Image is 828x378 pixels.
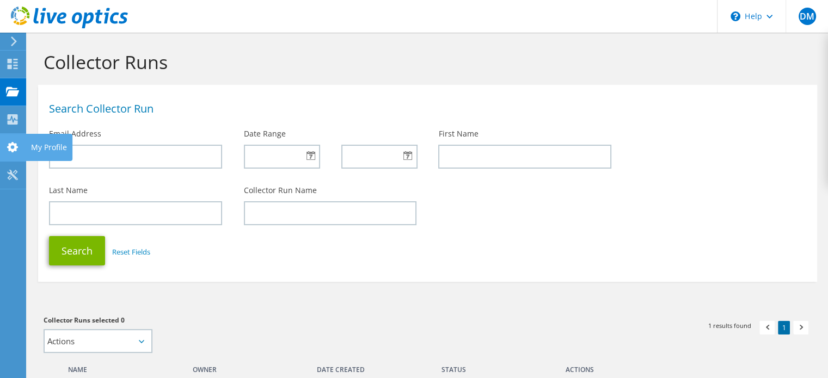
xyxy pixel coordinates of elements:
[708,321,751,330] span: 1 results found
[49,185,88,196] label: Last Name
[44,314,416,326] h3: Collector Runs selected 0
[184,358,308,376] div: Owner
[49,236,105,265] button: Search
[799,8,816,25] span: DM
[731,11,740,21] svg: \n
[438,128,478,139] label: First Name
[49,128,101,139] label: Email Address
[778,321,790,334] a: 1
[244,128,286,139] label: Date Range
[244,185,317,196] label: Collector Run Name
[433,358,495,376] div: Status
[44,51,806,73] h1: Collector Runs
[557,358,806,376] div: Actions
[26,134,72,161] div: My Profile
[60,358,184,376] div: Name
[112,247,150,257] a: Reset Fields
[49,103,801,114] h1: Search Collector Run
[309,358,433,376] div: Date Created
